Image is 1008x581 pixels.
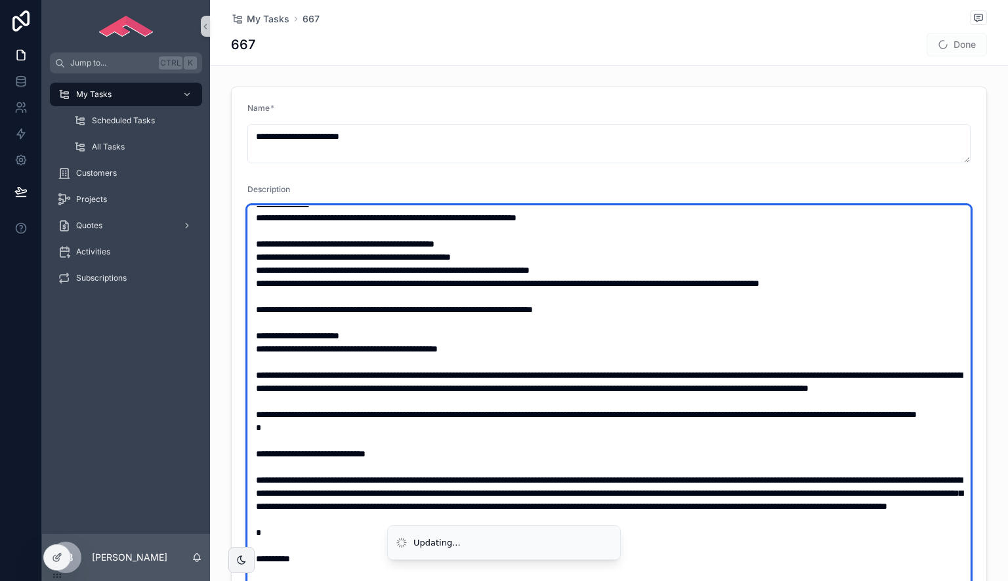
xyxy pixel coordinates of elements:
span: Subscriptions [76,273,127,283]
a: My Tasks [50,83,202,106]
div: Updating... [413,536,461,550]
span: Customers [76,168,117,178]
span: Description [247,184,290,194]
span: All Tasks [92,142,125,152]
span: K [185,58,196,68]
a: Projects [50,188,202,211]
span: Jump to... [70,58,154,68]
div: scrollable content [42,73,210,307]
span: Name [247,103,270,113]
img: App logo [99,16,154,37]
a: All Tasks [66,135,202,159]
span: Quotes [76,220,102,231]
span: Scheduled Tasks [92,115,155,126]
p: [PERSON_NAME] [92,551,167,564]
a: Activities [50,240,202,264]
span: Projects [76,194,107,205]
a: Customers [50,161,202,185]
a: 667 [303,12,320,26]
h1: 667 [231,35,255,54]
a: Quotes [50,214,202,237]
a: Scheduled Tasks [66,109,202,132]
span: Activities [76,247,110,257]
span: Ctrl [159,56,182,70]
a: My Tasks [231,12,289,26]
button: Jump to...CtrlK [50,52,202,73]
span: My Tasks [247,12,289,26]
span: My Tasks [76,89,112,100]
a: Subscriptions [50,266,202,290]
